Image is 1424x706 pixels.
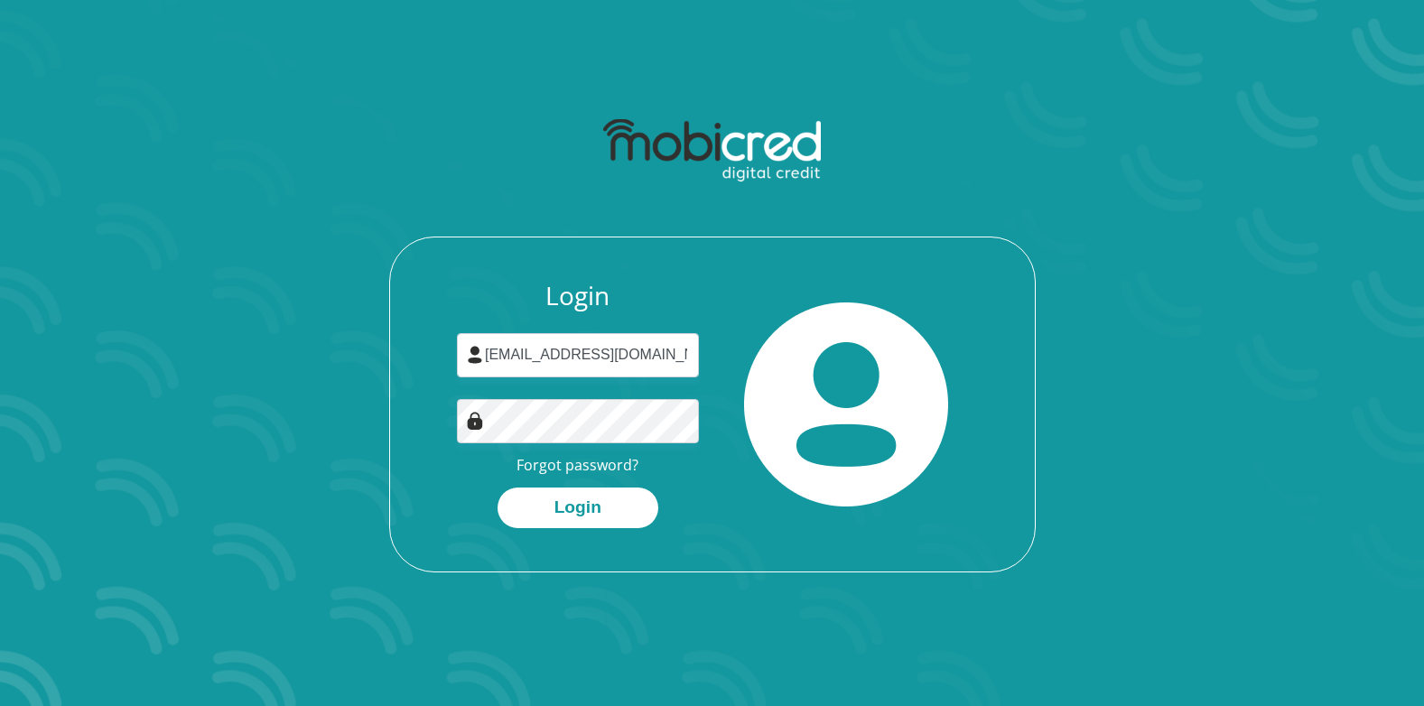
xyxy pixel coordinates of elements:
button: Login [498,488,658,528]
input: Username [457,333,699,377]
a: Forgot password? [517,455,638,475]
img: Image [466,412,484,430]
h3: Login [457,281,699,311]
img: user-icon image [466,346,484,364]
img: mobicred logo [603,119,821,182]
